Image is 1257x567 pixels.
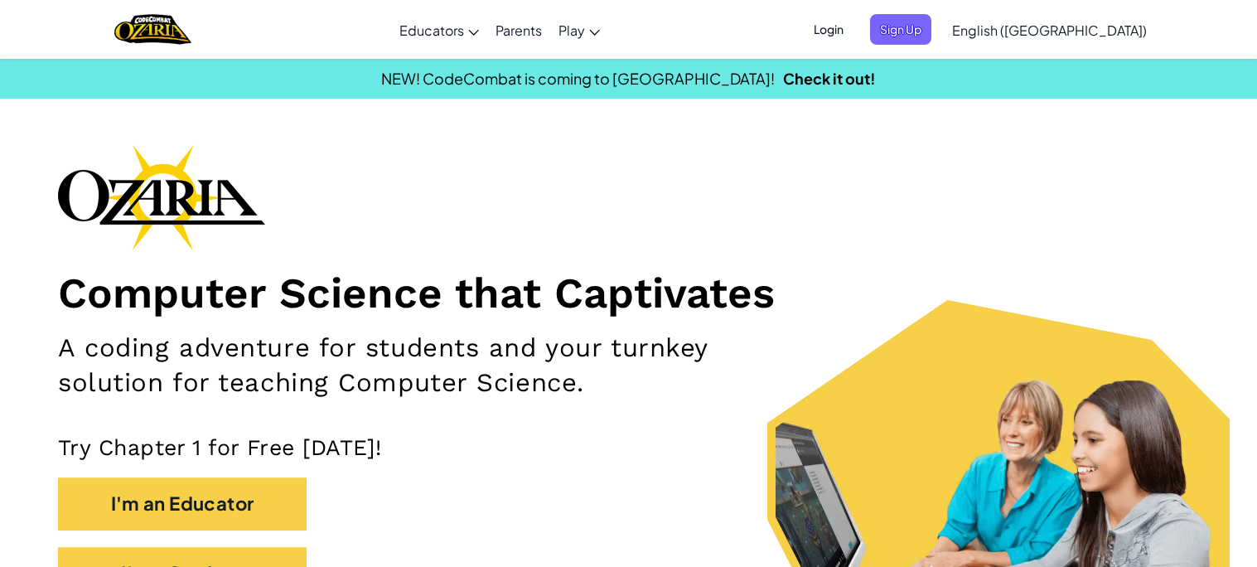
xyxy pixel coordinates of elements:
[391,7,487,52] a: Educators
[114,12,191,46] img: Home
[114,12,191,46] a: Ozaria by CodeCombat logo
[487,7,550,52] a: Parents
[381,69,775,88] span: NEW! CodeCombat is coming to [GEOGRAPHIC_DATA]!
[58,477,307,530] button: I'm an Educator
[804,14,853,45] button: Login
[952,22,1147,39] span: English ([GEOGRAPHIC_DATA])
[58,144,265,250] img: Ozaria branding logo
[58,331,823,400] h2: A coding adventure for students and your turnkey solution for teaching Computer Science.
[58,434,1199,461] p: Try Chapter 1 for Free [DATE]!
[550,7,608,52] a: Play
[870,14,931,45] button: Sign Up
[944,7,1155,52] a: English ([GEOGRAPHIC_DATA])
[58,267,1199,318] h1: Computer Science that Captivates
[783,69,876,88] a: Check it out!
[399,22,464,39] span: Educators
[558,22,585,39] span: Play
